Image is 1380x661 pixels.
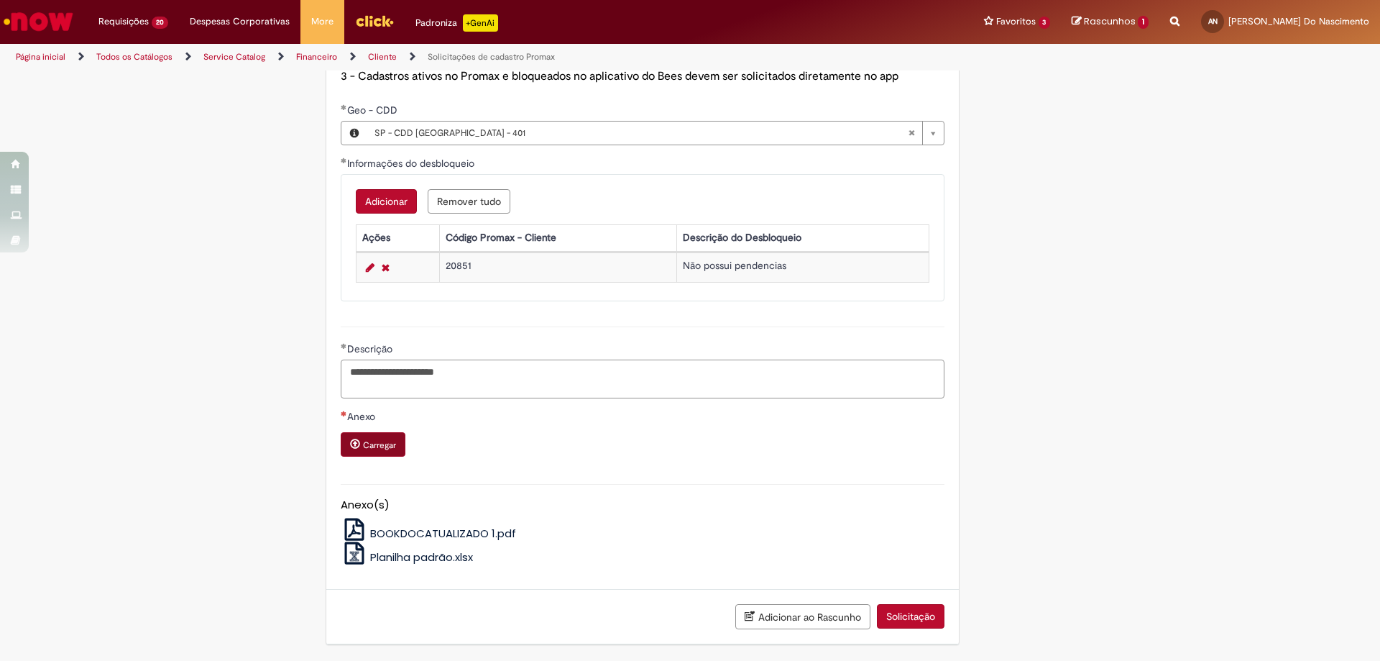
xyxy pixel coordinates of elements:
span: Anexo [347,410,378,423]
h5: Anexo(s) [341,499,944,511]
span: 3 - Cadastros ativos no Promax e bloqueados no aplicativo do Bees devem ser solicitados diretamen... [341,69,898,83]
span: Rascunhos [1084,14,1136,28]
span: 20 [152,17,168,29]
button: Carregar anexo de Anexo Required [341,432,405,457]
span: Necessários [341,411,347,416]
a: Service Catalog [203,51,265,63]
abbr: Limpar campo Geo - CDD [901,122,922,145]
button: Remove all rows for Informações do desbloqueio [428,189,510,214]
a: SP - CDD [GEOGRAPHIC_DATA] - 401Limpar campo Geo - CDD [367,122,944,145]
div: Padroniza [415,14,498,32]
button: Solicitação [877,604,944,629]
span: Descrição [347,342,395,355]
img: ServiceNow [1,7,75,36]
span: SP - CDD [GEOGRAPHIC_DATA] - 401 [374,122,908,145]
a: Todos os Catálogos [96,51,172,63]
span: More [311,14,333,29]
span: Requisições [98,14,149,29]
a: Rascunhos [1072,15,1149,29]
span: AN [1208,17,1218,26]
th: Descrição do Desbloqueio [676,224,929,251]
span: 3 [1039,17,1051,29]
span: Obrigatório Preenchido [341,343,347,349]
span: Obrigatório Preenchido [341,158,347,163]
span: [PERSON_NAME] Do Nascimento [1228,15,1369,27]
span: 1 [1138,16,1149,29]
span: Favoritos [996,14,1036,29]
a: Financeiro [296,51,337,63]
button: Adicionar ao Rascunho [735,604,870,629]
a: Planilha padrão.xlsx [341,550,474,565]
td: 20851 [439,252,676,282]
td: Não possui pendencias [676,252,929,282]
a: Solicitações de cadastro Promax [428,51,555,63]
span: Planilha padrão.xlsx [370,550,473,565]
a: Cliente [368,51,397,63]
span: Geo - CDD [347,104,400,117]
button: Geo - CDD, Visualizar este registro SP - CDD São Paulo - 401 [341,122,367,145]
p: +GenAi [463,14,498,32]
span: BOOKDOCATUALIZADO 1.pdf [370,526,516,541]
textarea: Descrição [341,360,944,398]
small: Carregar [363,439,396,451]
th: Código Promax - Cliente [439,224,676,251]
ul: Trilhas de página [11,44,909,70]
img: click_logo_yellow_360x200.png [355,10,394,32]
th: Ações [356,224,439,251]
span: Informações do desbloqueio [347,157,477,170]
a: Remover linha 1 [378,259,393,276]
a: BOOKDOCATUALIZADO 1.pdf [341,526,517,541]
span: Despesas Corporativas [190,14,290,29]
a: Página inicial [16,51,65,63]
span: Obrigatório Preenchido [341,104,347,110]
button: Add a row for Informações do desbloqueio [356,189,417,214]
a: Editar Linha 1 [362,259,378,276]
